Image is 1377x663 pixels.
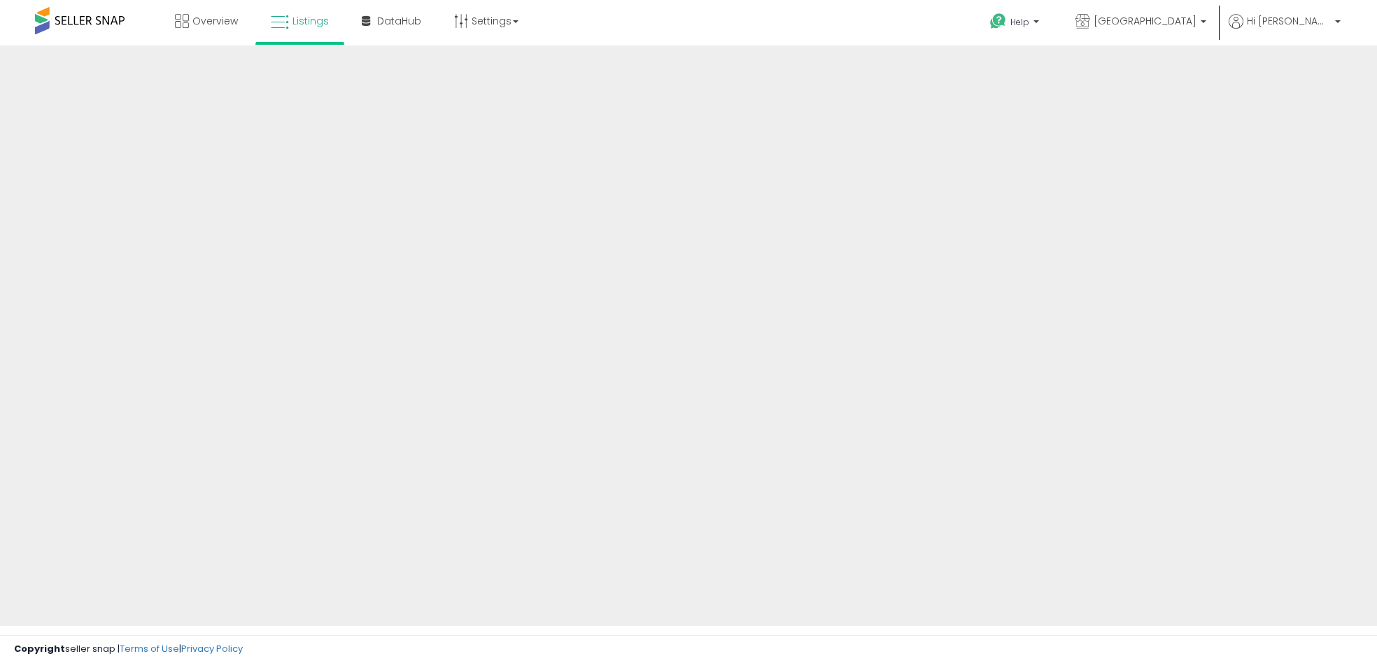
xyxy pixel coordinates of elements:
span: DataHub [377,14,421,28]
span: Overview [192,14,238,28]
span: Listings [292,14,329,28]
span: [GEOGRAPHIC_DATA] [1094,14,1196,28]
span: Hi [PERSON_NAME] [1247,14,1331,28]
span: Help [1010,16,1029,28]
i: Get Help [989,13,1007,30]
a: Hi [PERSON_NAME] [1229,14,1341,45]
a: Help [979,2,1053,45]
